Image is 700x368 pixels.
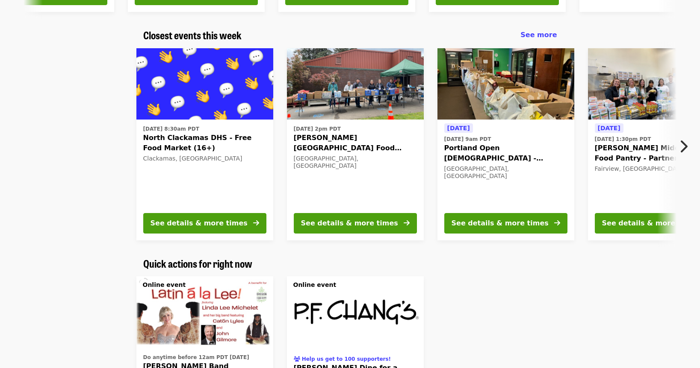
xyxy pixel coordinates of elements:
[136,276,273,348] img: Linda Lee Michelet Band organized by Oregon Food Bank
[143,29,242,41] a: Closest events this week
[143,257,252,270] a: Quick actions for right now
[301,218,398,228] div: See details & more times
[294,125,341,133] time: [DATE] 2pm PDT
[444,135,491,143] time: [DATE] 9am PDT
[253,219,259,227] i: arrow-right icon
[554,219,560,227] i: arrow-right icon
[143,354,249,360] span: Do anytime before 12am PDT [DATE]
[444,143,567,164] span: Portland Open [DEMOGRAPHIC_DATA] - Partner Agency Support (16+)
[136,29,564,41] div: Closest events this week
[294,356,300,362] i: users icon
[136,48,273,240] a: See details for "North Clackamas DHS - Free Food Market (16+)"
[287,276,424,348] img: PF Chang's Dine for a Cause - Hillsboro organized by Oregon Food Bank
[143,256,252,271] span: Quick actions for right now
[287,48,424,240] a: See details for "Kelly Elementary School Food Pantry - Partner Agency Support"
[287,48,424,120] img: Kelly Elementary School Food Pantry - Partner Agency Support organized by Oregon Food Bank
[136,276,273,348] a: Linda Lee Michelet Band
[520,31,557,39] span: See more
[437,48,574,240] a: See details for "Portland Open Bible - Partner Agency Support (16+)"
[294,155,417,169] div: [GEOGRAPHIC_DATA], [GEOGRAPHIC_DATA]
[302,356,391,362] span: Help us get to 100 supporters!
[595,135,651,143] time: [DATE] 1:30pm PDT
[444,165,567,180] div: [GEOGRAPHIC_DATA], [GEOGRAPHIC_DATA]
[520,30,557,40] a: See more
[437,48,574,120] img: Portland Open Bible - Partner Agency Support (16+) organized by Oregon Food Bank
[136,48,273,120] img: North Clackamas DHS - Free Food Market (16+) organized by Oregon Food Bank
[447,125,470,131] span: [DATE]
[294,133,417,153] span: [PERSON_NAME][GEOGRAPHIC_DATA] Food Pantry - Partner Agency Support
[293,281,337,288] span: Online event
[452,218,549,228] div: See details & more times
[294,213,417,234] button: See details & more times
[143,27,242,42] span: Closest events this week
[444,213,567,234] button: See details & more times
[287,276,424,348] a: PF Chang's Dine for a Cause - Hillsboro
[602,218,699,228] div: See details & more times
[404,219,410,227] i: arrow-right icon
[136,257,564,270] div: Quick actions for right now
[672,134,700,158] button: Next item
[143,281,186,288] span: Online event
[151,218,248,228] div: See details & more times
[679,138,688,155] i: chevron-right icon
[143,213,266,234] button: See details & more times
[598,125,620,131] span: [DATE]
[143,133,266,153] span: North Clackamas DHS - Free Food Market (16+)
[143,155,266,162] div: Clackamas, [GEOGRAPHIC_DATA]
[143,125,199,133] time: [DATE] 8:30am PDT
